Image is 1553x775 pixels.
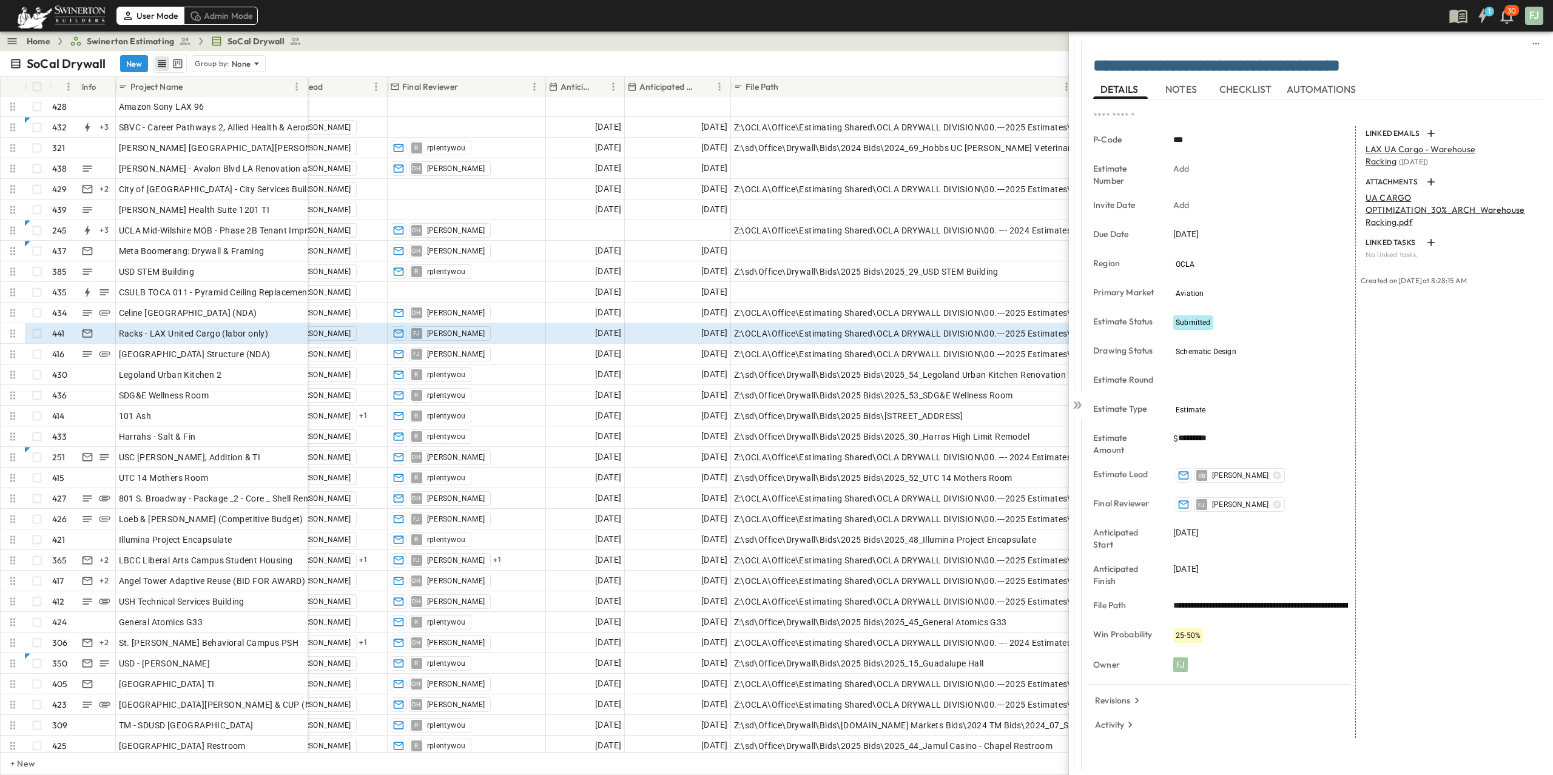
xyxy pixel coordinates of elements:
span: [DATE] [595,491,621,505]
span: FJ [413,333,420,334]
span: [DATE] [701,615,727,629]
span: [DATE] [595,285,621,299]
span: R [414,436,418,437]
span: Z:\OCLA\Office\Estimating Shared\OCLA DRYWALL DIVISION\00.---2025 Estimates\[PHONE_NUMBER] [GEOGR... [734,348,1362,360]
span: + 1 [359,410,368,422]
span: [DATE] [701,264,727,278]
span: [DATE] [1173,526,1199,538]
span: [DATE] [595,636,621,649]
span: [DATE] [595,161,621,175]
span: [DATE] [701,532,727,546]
span: [DATE] [701,347,727,361]
span: CHECKLIST [1219,84,1275,95]
span: [PERSON_NAME] [293,473,351,483]
span: Z:\sd\Office\Drywall\Bids\2025 Bids\2025_54_Legoland Urban Kitchen Renovation 2 [734,369,1074,381]
div: + 2 [97,636,112,650]
button: Menu [606,79,621,94]
p: Primary Market [1093,286,1156,298]
span: [DATE] [595,182,621,196]
span: + 1 [359,637,368,649]
span: R [414,147,418,148]
p: Activity [1095,719,1124,731]
span: NOTES [1165,84,1199,95]
p: Estimate Round [1093,374,1156,386]
div: User Mode [116,7,184,25]
span: rplentywou [427,370,466,380]
span: [DATE] [701,326,727,340]
span: [PERSON_NAME] [293,452,351,462]
span: [PERSON_NAME] [427,576,485,586]
div: + 3 [97,120,112,135]
p: P-Code [1093,133,1156,146]
p: Due Date [1093,228,1156,240]
span: [PERSON_NAME] [293,267,351,277]
span: [DATE] [595,532,621,546]
button: Activity [1090,716,1141,733]
p: 306 [52,637,68,649]
span: SBVC - Career Pathways 2, Allied Health & Aeronautics Bldg's [119,121,361,133]
button: Sort [325,80,339,93]
span: [PERSON_NAME] [427,597,485,606]
span: St. [PERSON_NAME] Behavioral Campus PSH [119,637,299,649]
nav: breadcrumbs [27,35,309,47]
p: UA CARGO OPTIMIZATION_30%_ARCH_Warehouse Racking.pdf [1366,192,1536,228]
p: 424 [52,616,67,628]
span: [DATE] [701,450,727,464]
span: [DATE] [701,594,727,608]
span: rplentywou [427,411,466,421]
span: USH Technical Services Building [119,596,244,608]
span: [DATE] [701,636,727,649]
span: DH [412,498,421,498]
span: [DATE] [701,409,727,423]
div: Admin Mode [184,7,258,25]
span: [DATE] [701,285,727,299]
span: Z:\OCLA\Office\Estimating Shared\OCLA DRYWALL DIVISION\00. --- 2024 Estimates\[PHONE_NUMBER] USC ... [734,451,1449,463]
span: [DATE] [595,244,621,258]
span: [DATE] [595,264,621,278]
span: [DATE] [701,512,727,526]
span: [DATE] [595,326,621,340]
p: 427 [52,492,67,505]
p: No linked tasks. [1366,250,1536,260]
span: Swinerton Estimating [87,35,174,47]
span: Aviation [1176,289,1204,298]
span: 25-50% [1176,631,1201,640]
p: 417 [52,575,64,587]
p: Estimate Amount [1093,432,1156,456]
span: [PERSON_NAME] [427,555,485,565]
span: R [414,271,418,272]
p: 439 [52,204,67,216]
span: [PERSON_NAME] - Avalon Blvd LA Renovation and Addition [119,163,354,175]
span: [PERSON_NAME] [293,494,351,503]
span: [DATE] [701,491,727,505]
span: [PERSON_NAME] [293,143,351,153]
button: Sort [185,80,198,93]
span: Z:\OCLA\Office\Estimating Shared\OCLA DRYWALL DIVISION\00. --- 2024 Estimates\[PHONE_NUMBER] UCLA... [734,224,1278,237]
p: 321 [52,142,66,154]
p: 428 [52,101,67,113]
span: [DATE] [595,615,621,629]
p: 438 [52,163,67,175]
span: DETAILS [1100,84,1140,95]
p: 421 [52,534,66,546]
span: Z:\sd\Office\Drywall\Bids\2025 Bids\2025_29_USD STEM Building [734,266,999,278]
span: Z:\sd\Office\Drywall\Bids\2025 Bids\2025_53_SDG&E Wellness Room [734,389,1013,401]
span: rplentywou [427,143,466,153]
span: Z:\OCLA\Office\Estimating Shared\OCLA DRYWALL DIVISION\00.---2025 Estimates\[PHONE_NUMBER] [PERSO... [734,513,1295,525]
span: City of [GEOGRAPHIC_DATA] - City Services Building [119,183,325,195]
p: 245 [52,224,67,237]
span: [PERSON_NAME] [293,411,351,421]
span: [DATE] [701,141,727,155]
p: 251 [52,451,66,463]
p: None [232,58,251,70]
div: Info [82,70,96,104]
span: Z:\OCLA\Office\Estimating Shared\OCLA DRYWALL DIVISION\00.---2025 Estimates\[PHONE_NUMBER] Angel ... [734,575,1261,587]
span: [PERSON_NAME] [293,349,351,359]
a: Home [27,35,50,47]
button: Sort [54,80,67,93]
